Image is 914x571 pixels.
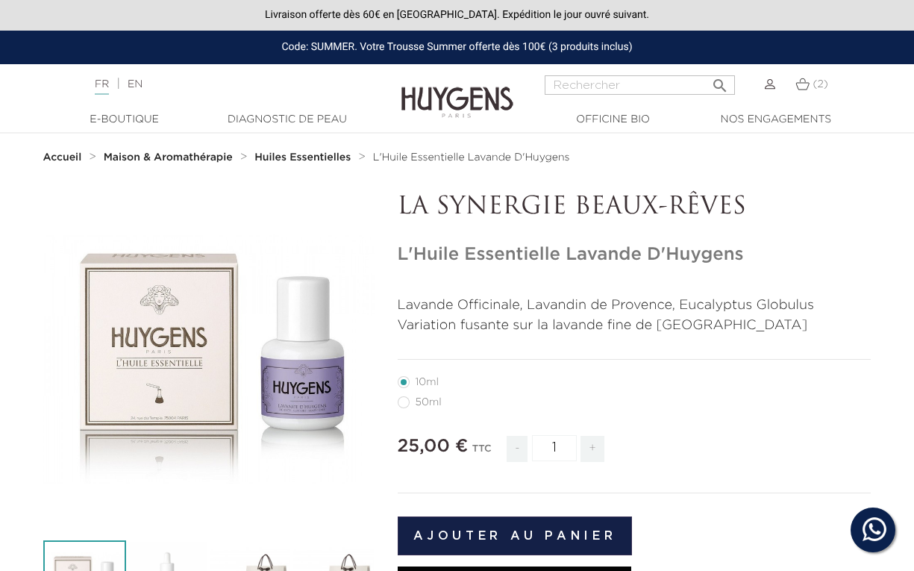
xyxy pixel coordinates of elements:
span: - [507,436,528,462]
p: Variation fusante sur la lavande fine de [GEOGRAPHIC_DATA] [398,316,871,336]
h1: L'Huile Essentielle Lavande D'Huygens [398,244,871,266]
a: L'Huile Essentielle Lavande D'Huygens [373,152,570,163]
button: Ajouter au panier [398,517,633,555]
img: Huygens [401,63,513,120]
i:  [711,72,729,90]
a: EN [128,79,143,90]
label: 50ml [398,396,460,408]
strong: Huiles Essentielles [254,152,351,163]
span: 25,00 € [398,437,469,455]
strong: Maison & Aromathérapie [104,152,233,163]
p: Lavande Officinale, Lavandin de Provence, Eucalyptus Globulus [398,296,871,316]
a: Nos engagements [701,112,851,128]
div: TTC [472,433,492,473]
button:  [707,71,733,91]
a: Accueil [43,152,85,163]
a: (2) [795,78,828,90]
a: Maison & Aromathérapie [104,152,237,163]
div: | [87,75,369,93]
input: Quantité [532,435,577,461]
span: + [580,436,604,462]
a: Diagnostic de peau [213,112,362,128]
a: Officine Bio [539,112,688,128]
a: E-Boutique [50,112,199,128]
a: FR [95,79,109,95]
span: L'Huile Essentielle Lavande D'Huygens [373,152,570,163]
label: 10ml [398,376,457,388]
a: Huiles Essentielles [254,152,354,163]
input: Rechercher [545,75,735,95]
p: LA SYNERGIE BEAUX-RÊVES [398,193,871,222]
strong: Accueil [43,152,82,163]
span: (2) [813,79,827,90]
